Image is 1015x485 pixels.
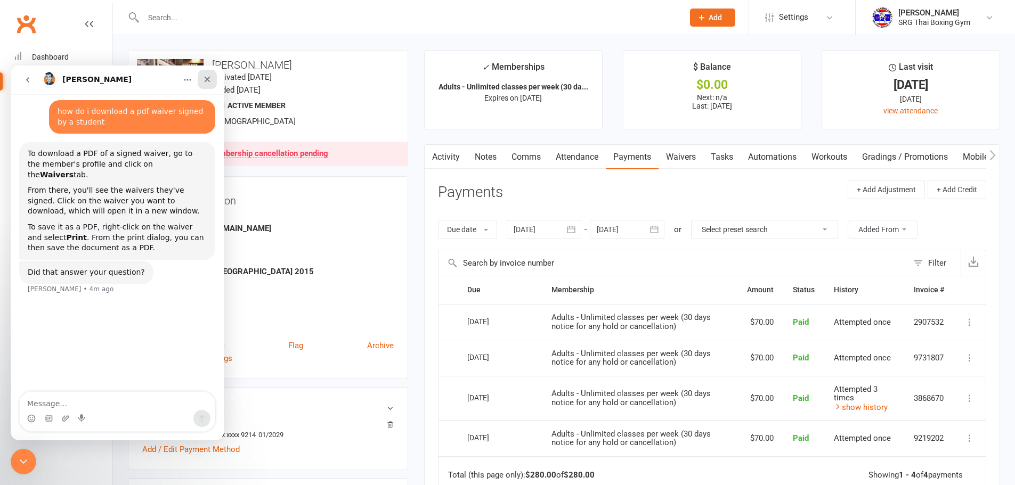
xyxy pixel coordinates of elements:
[228,101,286,110] span: Active member
[183,344,200,361] button: Send a message…
[198,431,256,439] span: xxxx xxxx xxxx 9214
[482,62,489,72] i: ✓
[467,145,504,169] a: Notes
[212,117,296,126] span: [DEMOGRAPHIC_DATA]
[140,10,676,25] input: Search...
[9,195,143,219] div: Did that answer your question?[PERSON_NAME] • 4m ago
[832,93,990,105] div: [DATE]
[11,449,36,474] iframe: Intercom live chat
[144,224,394,233] strong: [EMAIL_ADDRESS][DOMAIN_NAME]
[793,393,809,403] span: Paid
[525,470,556,480] strong: $280.00
[425,145,467,169] a: Activity
[633,79,791,91] div: $0.00
[741,145,804,169] a: Automations
[17,220,103,227] div: [PERSON_NAME] • 4m ago
[883,106,938,115] a: view attendance
[467,429,516,446] div: [DATE]
[855,145,955,169] a: Gradings / Promotions
[467,349,516,365] div: [DATE]
[448,471,595,480] div: Total (this page only): of
[17,349,25,357] button: Emoji picker
[29,105,63,113] b: Waivers
[9,195,205,242] div: Toby says…
[898,18,970,27] div: SRG Thai Boxing Gym
[848,220,917,239] button: Added From
[144,215,394,225] div: Email
[142,443,240,456] a: Add / Edit Payment Method
[783,276,824,303] th: Status
[904,340,954,376] td: 9731807
[14,45,112,69] a: Dashboard
[17,157,196,188] div: To save it as a PDF, right-click on the waiver and select . From the print dialog, you can then s...
[288,339,303,352] a: Flag
[804,145,855,169] a: Workouts
[17,202,134,212] div: Did that answer your question?
[258,431,283,439] span: 01/2029
[834,317,891,327] span: Attempted once
[904,276,954,303] th: Invoice #
[834,402,888,412] a: show history
[606,145,659,169] a: Payments
[904,304,954,340] td: 2907532
[439,83,588,91] strong: Adults - Unlimited classes per week (30 da...
[551,313,711,331] span: Adults - Unlimited classes per week (30 days notice for any hold or cancellation)
[17,120,196,151] div: From there, you'll see the waivers they've signed. Click on the waiver you want to download, whic...
[13,11,39,37] a: Clubworx
[832,79,990,91] div: [DATE]
[737,340,783,376] td: $70.00
[144,300,394,310] div: Date of Birth
[793,353,809,363] span: Paid
[144,257,394,267] div: Address
[482,60,545,80] div: Memberships
[551,349,711,367] span: Adults - Unlimited classes per week (30 days notice for any hold or cancellation)
[11,65,224,440] iframe: Intercom live chat
[212,72,272,82] time: Activated [DATE]
[504,145,548,169] a: Comms
[467,313,516,330] div: [DATE]
[34,349,42,357] button: Gif picker
[737,304,783,340] td: $70.00
[367,339,394,352] a: Archive
[848,180,925,199] button: + Add Adjustment
[208,150,328,158] div: Membership cancellation pending
[955,145,1013,169] a: Mobile App
[659,145,703,169] a: Waivers
[898,8,970,18] div: [PERSON_NAME]
[904,420,954,456] td: 9219202
[564,470,595,480] strong: $280.00
[908,250,961,276] button: Filter
[439,250,908,276] input: Search by invoice number
[737,420,783,456] td: $70.00
[142,401,394,413] h3: Wallet
[923,470,928,480] strong: 4
[137,59,204,126] img: image1754458729.png
[17,83,196,114] div: To download a PDF of a signed waiver, go to the member's profile and click on the tab.
[142,191,394,207] h3: Contact information
[484,94,542,102] span: Expires on [DATE]
[889,60,933,79] div: Last visit
[458,276,542,303] th: Due
[137,59,399,71] h3: [PERSON_NAME]
[834,353,891,363] span: Attempted once
[928,257,946,269] div: Filter
[144,236,394,246] div: Mobile Number
[32,53,69,61] div: Dashboard
[51,349,59,357] button: Upload attachment
[793,317,809,327] span: Paid
[144,279,394,289] div: Member Number
[55,168,76,176] b: Print
[674,223,681,236] div: or
[68,349,76,357] button: Start recording
[438,184,503,201] h3: Payments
